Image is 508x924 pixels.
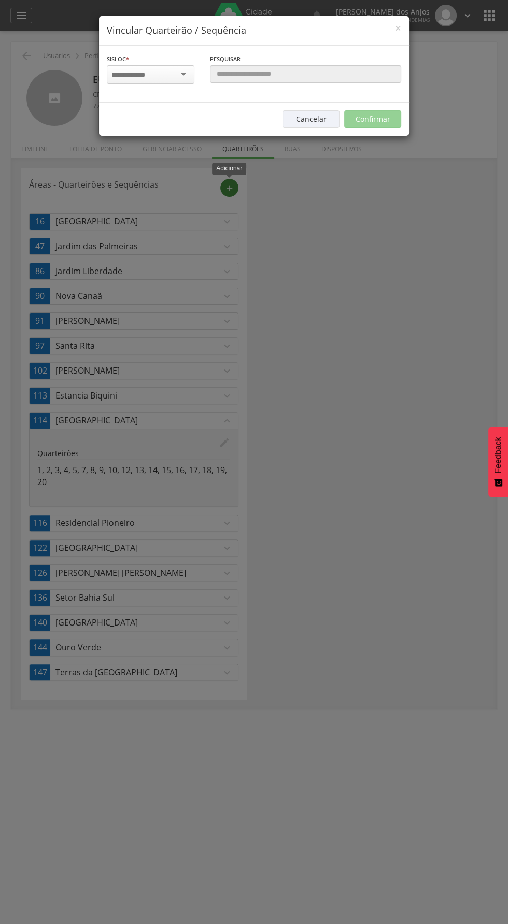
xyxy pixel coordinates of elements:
[344,110,401,128] button: Confirmar
[210,55,241,63] span: Pesquisar
[107,55,126,63] span: Sisloc
[488,427,508,497] button: Feedback - Mostrar pesquisa
[283,110,340,128] button: Cancelar
[493,437,503,473] span: Feedback
[107,24,401,37] h4: Vincular Quarteirão / Sequência
[212,163,246,175] div: Adicionar
[395,21,401,35] span: ×
[395,23,401,34] button: Close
